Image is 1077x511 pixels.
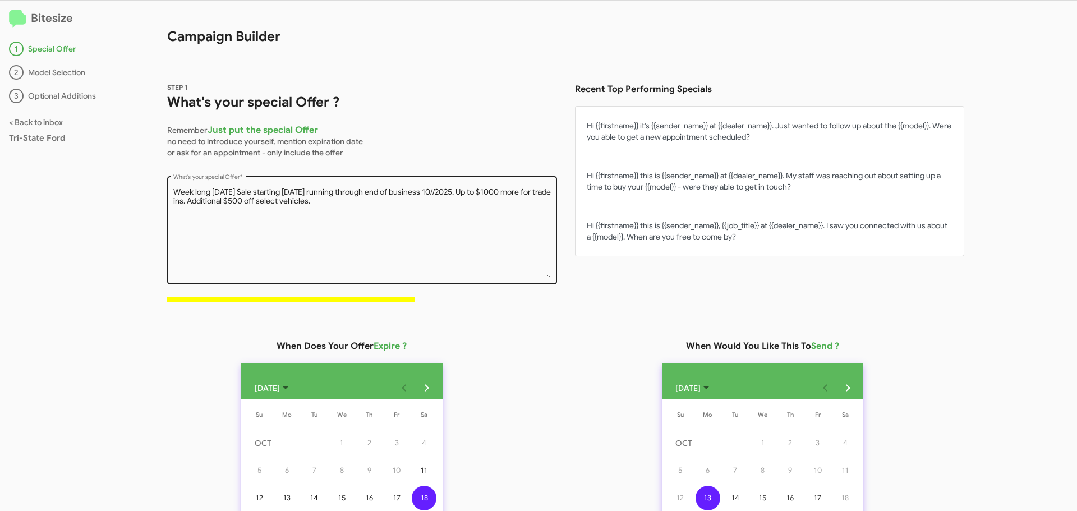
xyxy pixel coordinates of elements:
button: Choose month and year [666,377,718,399]
div: 17 [806,486,830,510]
span: Expire ? [374,340,407,352]
button: October 4, 2025 [831,429,859,457]
button: Choose month and year [246,377,297,399]
div: 9 [357,458,381,483]
div: 5 [247,458,271,483]
span: Just put the special Offer [208,125,318,136]
div: 3 [384,431,409,455]
div: 1 [751,431,775,455]
div: 8 [751,458,775,483]
span: [DATE] [675,378,701,398]
div: 4 [833,431,858,455]
div: 1 [329,431,354,455]
span: [DATE] [255,378,280,398]
button: Previous month [393,377,416,399]
div: 10 [384,458,409,483]
div: 14 [723,486,748,510]
div: 2 [357,431,381,455]
div: 16 [357,486,381,510]
button: October 6, 2025 [694,457,721,484]
button: October 9, 2025 [776,457,804,484]
div: Model Selection [9,65,131,80]
div: 15 [751,486,775,510]
button: October 8, 2025 [749,457,776,484]
span: Fr [394,411,399,418]
div: 1 [9,42,24,56]
p: Remember no need to introduce yourself, mention expiration date or ask for an appointment - only ... [167,120,557,158]
div: 7 [723,458,748,483]
button: October 6, 2025 [273,457,301,484]
span: Fr [815,411,821,418]
span: Th [787,411,794,418]
div: Special Offer [9,42,131,56]
div: 6 [696,458,720,483]
button: Next month [836,377,859,399]
div: 18 [833,486,858,510]
button: October 11, 2025 [411,457,438,484]
div: 16 [778,486,803,510]
button: October 5, 2025 [666,457,694,484]
div: 13 [274,486,299,510]
a: < Back to inbox [9,117,63,127]
div: 10 [806,458,830,483]
span: Send ? [811,340,839,352]
h3: When Would You Like This To [686,338,839,354]
span: We [758,411,767,418]
button: Hi {{firstname}} it's {{sender_name}} at {{dealer_name}}. Just wanted to follow up about the {{mo... [575,106,965,156]
button: October 7, 2025 [301,457,328,484]
h2: Bitesize [9,10,131,28]
button: October 9, 2025 [356,457,383,484]
button: Hi {{firstname}} this is {{sender_name}}, {{job_title}} at {{dealer_name}}. I saw you connected w... [575,206,965,256]
h1: What's your special Offer ? [167,93,557,111]
button: Hi {{firstname}} this is {{sender_name}} at {{dealer_name}}. My staff was reaching out about sett... [575,156,965,206]
span: Su [256,411,263,418]
div: 11 [833,458,858,483]
div: 9 [778,458,803,483]
span: Mo [703,411,712,418]
td: OCT [666,429,749,457]
div: 3 [806,431,830,455]
button: October 5, 2025 [246,457,273,484]
span: Sa [842,411,849,418]
span: Tu [311,411,317,418]
span: Th [366,411,372,418]
button: October 10, 2025 [804,457,831,484]
button: October 2, 2025 [356,429,383,457]
h3: Recent Top Performing Specials [575,81,965,97]
h1: Campaign Builder [140,1,964,45]
span: STEP 1 [167,83,188,91]
span: Sa [421,411,427,418]
span: Su [677,411,684,418]
div: 7 [302,458,326,483]
div: 15 [329,486,354,510]
div: 6 [274,458,299,483]
button: October 8, 2025 [328,457,356,484]
button: October 1, 2025 [749,429,776,457]
div: 14 [302,486,326,510]
div: 2 [778,431,803,455]
div: 4 [412,431,436,455]
button: October 2, 2025 [776,429,804,457]
span: Mo [282,411,292,418]
button: October 11, 2025 [831,457,859,484]
button: October 3, 2025 [383,429,411,457]
div: 12 [247,486,271,510]
button: Next month [416,377,438,399]
img: logo-minimal.svg [9,10,26,28]
div: Optional Additions [9,89,131,103]
div: 2 [9,65,24,80]
div: 17 [384,486,409,510]
div: 3 [9,89,24,103]
div: 8 [329,458,354,483]
button: October 7, 2025 [721,457,749,484]
td: OCT [246,429,328,457]
span: We [337,411,347,418]
h3: When Does Your Offer [277,338,407,354]
div: 18 [412,486,436,510]
div: 12 [668,486,693,510]
div: 11 [412,458,436,483]
button: October 4, 2025 [411,429,438,457]
div: 5 [668,458,693,483]
button: Previous month [814,377,836,399]
div: Tri-State Ford [9,132,131,144]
